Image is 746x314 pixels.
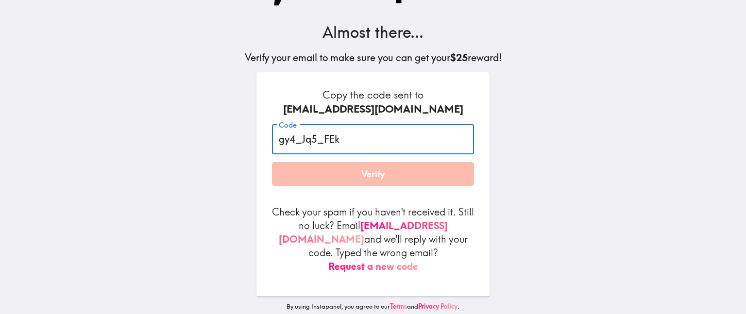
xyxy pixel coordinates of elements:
[245,21,502,43] h3: Almost there...
[245,51,502,65] h5: Verify your email to make sure you can get your reward!
[390,302,407,310] a: Terms
[272,162,474,186] button: Verify
[279,219,448,245] a: [EMAIL_ADDRESS][DOMAIN_NAME]
[450,51,468,64] b: $25
[328,260,418,273] button: Request a new code
[272,102,474,116] div: [EMAIL_ADDRESS][DOMAIN_NAME]
[272,205,474,273] p: Check your spam if you haven't received it. Still no luck? Email and we'll reply with your code. ...
[256,302,490,311] p: By using Instapanel, you agree to our and .
[418,302,458,310] a: Privacy Policy
[272,124,474,154] input: xxx_xxx_xxx
[279,120,297,131] label: Code
[272,88,474,116] h6: Copy the code sent to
